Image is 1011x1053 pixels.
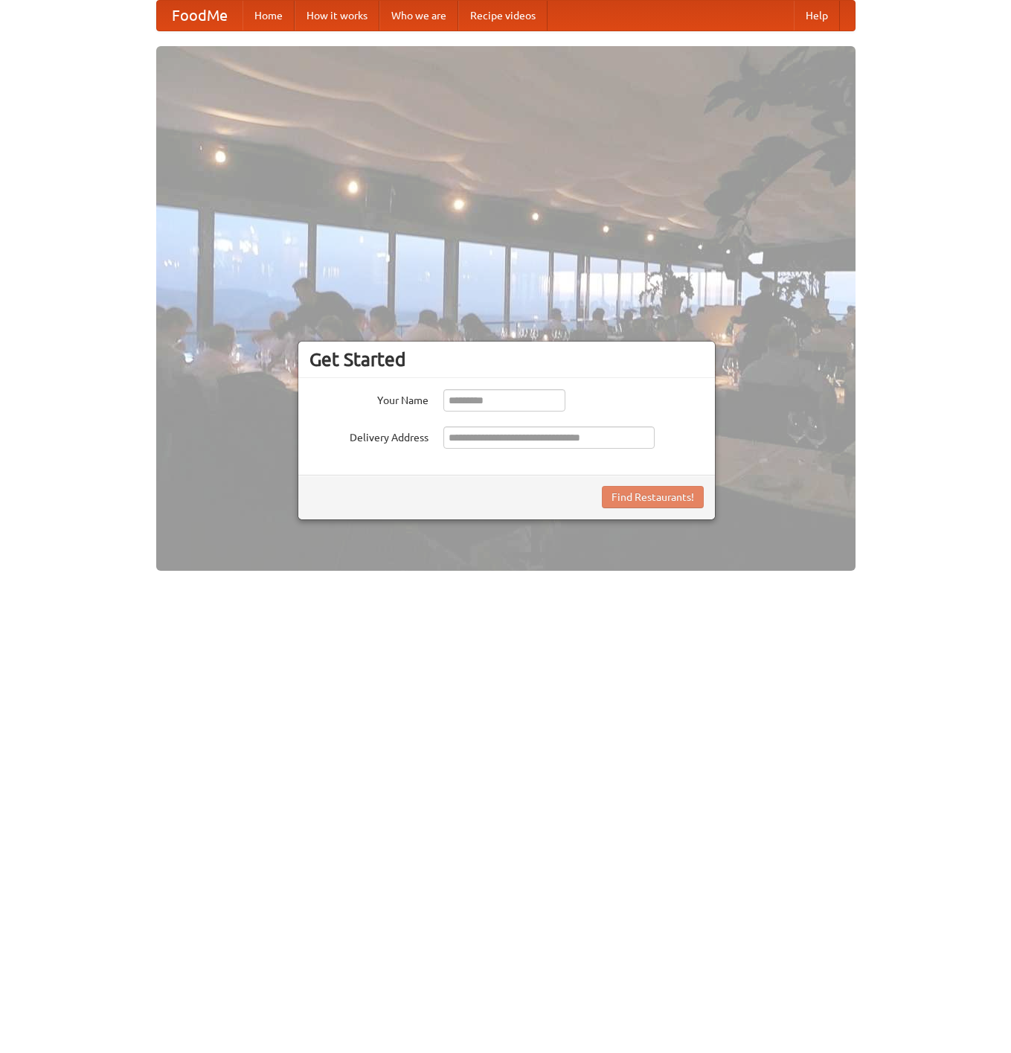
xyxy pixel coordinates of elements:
[458,1,548,31] a: Recipe videos
[602,486,704,508] button: Find Restaurants!
[309,348,704,371] h3: Get Started
[794,1,840,31] a: Help
[379,1,458,31] a: Who we are
[157,1,243,31] a: FoodMe
[243,1,295,31] a: Home
[309,426,429,445] label: Delivery Address
[309,389,429,408] label: Your Name
[295,1,379,31] a: How it works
